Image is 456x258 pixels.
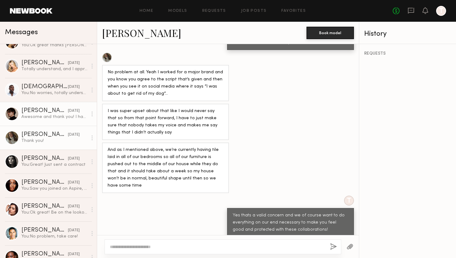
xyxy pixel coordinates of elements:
[21,114,87,120] div: Awesome and thank you! I have gone ahead and signed up. Please let me know if you need anything e...
[202,9,226,13] a: Requests
[21,132,68,138] div: [PERSON_NAME]
[5,29,38,36] span: Messages
[68,204,80,210] div: [DATE]
[21,138,87,144] div: Thank you!
[68,108,80,114] div: [DATE]
[108,147,223,189] div: And as I mentioned above, we’re currently having tile laid in all of our bedrooms so all of our f...
[21,233,87,239] div: You: No problem, take care!
[21,108,68,114] div: [PERSON_NAME]
[281,9,306,13] a: Favorites
[68,228,80,233] div: [DATE]
[21,66,87,72] div: Totally understand, and I appreciate you keeping me in mind for future projects! I really admire ...
[21,227,68,233] div: [PERSON_NAME]
[233,212,348,233] div: Yes thats a valid concern and we of course want to do everything on our end necessary to make you...
[108,108,223,136] div: I was super upset about that like I would never say that so from that point forward, I have to ju...
[436,6,446,16] a: T
[68,180,80,186] div: [DATE]
[306,27,354,39] button: Book model
[21,156,68,162] div: [PERSON_NAME]
[364,52,451,56] div: REQUESTS
[21,210,87,215] div: You: Ok great! Be on the lookout for a contract and welcome email - will send either [DATE] or [D...
[68,156,80,162] div: [DATE]
[68,60,80,66] div: [DATE]
[21,162,87,168] div: You: Great! Just sent a contract
[21,251,68,257] div: [PERSON_NAME]
[68,84,80,90] div: [DATE]
[21,60,68,66] div: [PERSON_NAME]
[21,90,87,96] div: You: No worries, totally understand!
[108,69,223,97] div: No problem at all. Yeah I worked for a major brand and you know you agree to the script that’s gi...
[140,9,154,13] a: Home
[21,186,87,192] div: You: Saw you joined on Aspire, thanks [PERSON_NAME]! Be on the lookout for a contract and welcome...
[168,9,187,13] a: Models
[364,30,451,38] div: History
[102,26,181,39] a: [PERSON_NAME]
[21,179,68,186] div: [PERSON_NAME]
[21,84,68,90] div: [DEMOGRAPHIC_DATA][PERSON_NAME]
[21,42,87,48] div: You: Ok great thanks [PERSON_NAME]!
[68,132,80,138] div: [DATE]
[21,203,68,210] div: [PERSON_NAME]
[241,9,267,13] a: Job Posts
[68,251,80,257] div: [DATE]
[306,30,354,35] a: Book model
